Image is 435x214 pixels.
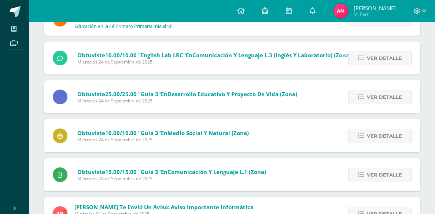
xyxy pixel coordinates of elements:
[77,98,297,104] span: Miércoles 24 de Septiembre de 2025
[74,203,254,211] span: [PERSON_NAME] te envió un aviso: Aviso importante Informática
[77,137,249,143] span: Miércoles 24 de Septiembre de 2025
[138,51,186,59] span: "English Lab LRC"
[77,129,249,137] span: Obtuviste en
[105,129,137,137] span: 10.00/10.00
[367,51,402,65] span: Ver detalle
[77,90,297,98] span: Obtuviste en
[192,51,351,59] span: Comunicación y Lenguaje L.3 (Inglés y Laboratorio) (Zona)
[354,11,396,17] span: Mi Perfil
[167,129,249,137] span: Medio Social y Natural (Zona)
[77,51,351,59] span: Obtuviste en
[138,129,161,137] span: "Guía 3"
[138,168,161,175] span: "Guía 3"
[367,90,402,104] span: Ver detalle
[167,168,266,175] span: Comunicación y lenguaje L.1 (Zona)
[354,4,396,12] span: [PERSON_NAME]
[77,168,266,175] span: Obtuviste en
[77,59,351,65] span: Miércoles 24 de Septiembre de 2025
[367,168,402,182] span: Ver detalle
[138,90,161,98] span: "Guía 3"
[333,4,348,18] img: 95a0a37ecc0520e872986056fe9423f9.png
[105,168,137,175] span: 15.00/15.00
[105,51,137,59] span: 10.00/10.00
[105,90,137,98] span: 25.00/25.00
[367,129,402,143] span: Ver detalle
[74,23,172,29] p: Educación en la Fé Primero Primaria Inicial 'B'
[77,175,266,182] span: Miércoles 24 de Septiembre de 2025
[167,90,297,98] span: Desarrollo Educativo y Proyecto de Vida (Zona)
